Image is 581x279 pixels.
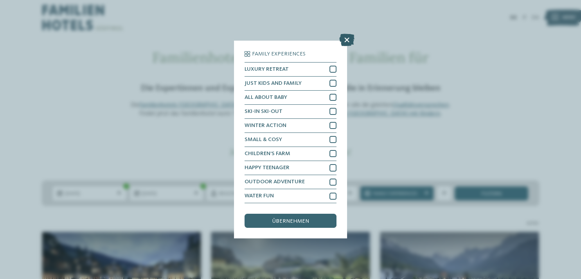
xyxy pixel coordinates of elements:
[245,123,286,128] span: WINTER ACTION
[245,165,290,170] span: HAPPY TEENAGER
[245,109,282,114] span: SKI-IN SKI-OUT
[245,179,305,184] span: OUTDOOR ADVENTURE
[245,193,274,199] span: WATER FUN
[245,66,289,72] span: LUXURY RETREAT
[245,137,282,142] span: SMALL & COSY
[272,218,309,224] span: übernehmen
[245,151,290,156] span: CHILDREN’S FARM
[245,95,287,100] span: ALL ABOUT BABY
[252,51,306,57] span: Family Experiences
[245,80,302,86] span: JUST KIDS AND FAMILY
